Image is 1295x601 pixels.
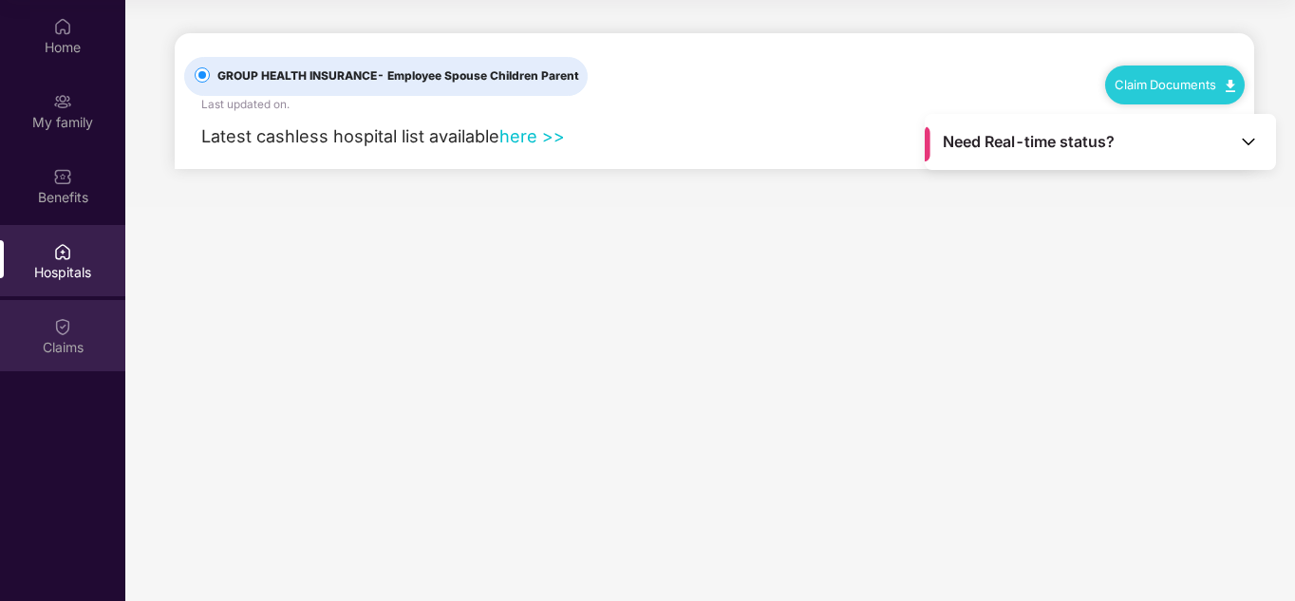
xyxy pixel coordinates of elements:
img: svg+xml;base64,PHN2ZyBpZD0iQ2xhaW0iIHhtbG5zPSJodHRwOi8vd3d3LnczLm9yZy8yMDAwL3N2ZyIgd2lkdGg9IjIwIi... [53,317,72,336]
img: svg+xml;base64,PHN2ZyB4bWxucz0iaHR0cDovL3d3dy53My5vcmcvMjAwMC9zdmciIHdpZHRoPSIxMC40IiBoZWlnaHQ9Ij... [1226,80,1235,92]
span: GROUP HEALTH INSURANCE [210,67,587,85]
span: Latest cashless hospital list available [201,125,499,146]
img: svg+xml;base64,PHN2ZyBpZD0iSG9zcGl0YWxzIiB4bWxucz0iaHR0cDovL3d3dy53My5vcmcvMjAwMC9zdmciIHdpZHRoPS... [53,242,72,261]
a: here >> [499,125,565,146]
div: Last updated on . [201,96,290,114]
img: svg+xml;base64,PHN2ZyB3aWR0aD0iMjAiIGhlaWdodD0iMjAiIHZpZXdCb3g9IjAgMCAyMCAyMCIgZmlsbD0ibm9uZSIgeG... [53,92,72,111]
img: svg+xml;base64,PHN2ZyBpZD0iQmVuZWZpdHMiIHhtbG5zPSJodHRwOi8vd3d3LnczLm9yZy8yMDAwL3N2ZyIgd2lkdGg9Ij... [53,167,72,186]
img: svg+xml;base64,PHN2ZyBpZD0iSG9tZSIgeG1sbnM9Imh0dHA6Ly93d3cudzMub3JnLzIwMDAvc3ZnIiB3aWR0aD0iMjAiIG... [53,17,72,36]
span: - Employee Spouse Children Parent [377,68,579,83]
img: Toggle Icon [1239,132,1258,151]
a: Claim Documents [1115,77,1235,92]
span: Need Real-time status? [943,132,1115,152]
